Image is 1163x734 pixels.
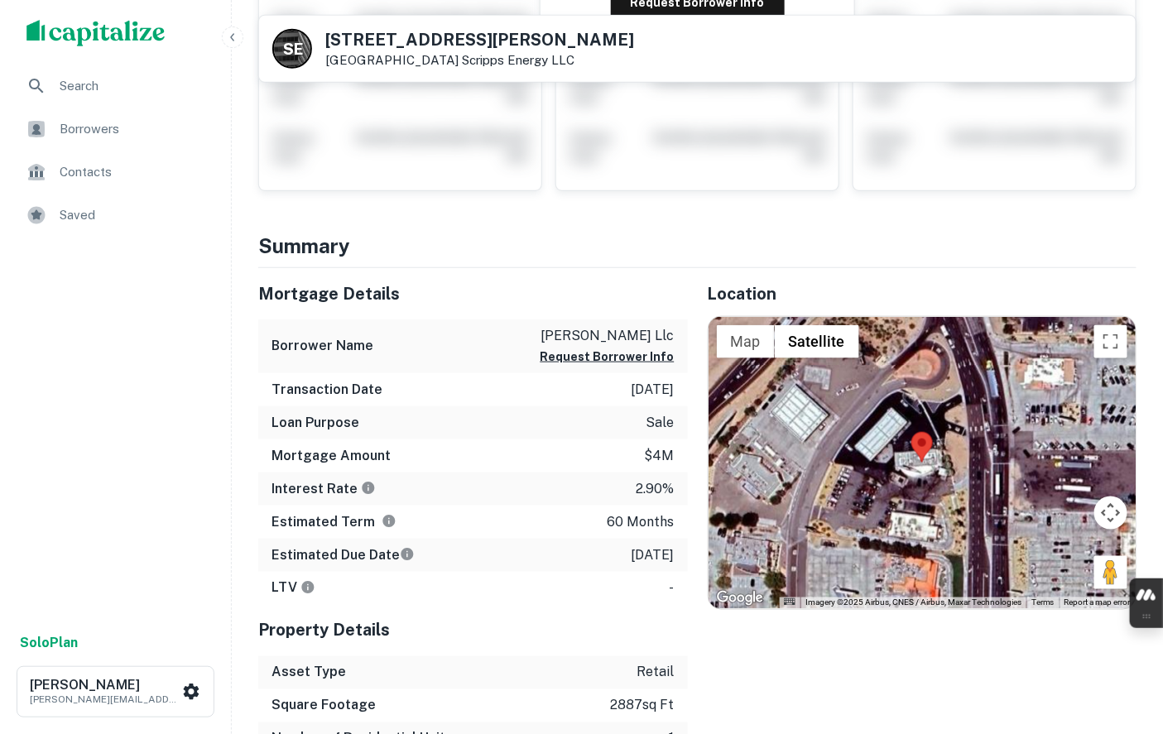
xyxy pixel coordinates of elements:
p: $4m [645,446,675,466]
a: Terms (opens in new tab) [1031,598,1055,607]
button: Toggle fullscreen view [1094,325,1127,358]
p: retail [637,663,675,683]
strong: Solo Plan [20,635,78,650]
h6: Loan Purpose [272,413,359,433]
button: Show satellite imagery [775,325,859,358]
h6: LTV [272,578,315,598]
p: [PERSON_NAME] llc [541,326,675,346]
a: Open this area in Google Maps (opens a new window) [713,588,767,609]
a: Borrowers [13,109,218,149]
h6: Asset Type [272,663,346,683]
h6: Estimated Term [272,512,396,532]
h5: Property Details [258,618,688,643]
h4: Summary [258,231,1137,261]
a: SoloPlan [20,633,78,653]
h6: Borrower Name [272,336,373,356]
h5: Mortgage Details [258,281,688,306]
iframe: Chat Widget [1080,602,1163,681]
button: Request Borrower Info [541,347,675,367]
p: 2.90% [637,479,675,499]
img: capitalize-logo.png [26,20,166,46]
button: Map camera controls [1094,497,1127,530]
h5: [STREET_ADDRESS][PERSON_NAME] [325,31,634,48]
button: Show street map [717,325,775,358]
span: Search [60,76,208,96]
a: Scripps Energy LLC [462,53,574,67]
svg: Estimate is based on a standard schedule for this type of loan. [400,547,415,562]
p: 2887 sq ft [611,696,675,716]
svg: The interest rates displayed on the website are for informational purposes only and may be report... [361,481,376,496]
h6: Mortgage Amount [272,446,391,466]
a: Report a map error [1064,598,1131,607]
a: Contacts [13,152,218,192]
img: Google [713,588,767,609]
p: S E [283,38,301,60]
p: [GEOGRAPHIC_DATA] [325,53,634,68]
p: [DATE] [632,380,675,400]
svg: Term is based on a standard schedule for this type of loan. [382,514,396,529]
a: Search [13,66,218,106]
h6: [PERSON_NAME] [30,679,179,692]
svg: LTVs displayed on the website are for informational purposes only and may be reported incorrectly... [300,580,315,595]
p: [DATE] [632,545,675,565]
button: [PERSON_NAME][PERSON_NAME][EMAIL_ADDRESS] [17,666,214,717]
span: Contacts [60,162,208,182]
a: Saved [13,195,218,235]
p: sale [646,413,675,433]
span: Saved [60,205,208,225]
button: Drag Pegman onto the map to open Street View [1094,556,1127,589]
span: Imagery ©2025 Airbus, CNES / Airbus, Maxar Technologies [805,598,1021,607]
h5: Location [708,281,1137,306]
p: 60 months [608,512,675,532]
p: [PERSON_NAME][EMAIL_ADDRESS] [30,692,179,707]
h6: Square Footage [272,696,376,716]
h6: Estimated Due Date [272,545,415,565]
p: - [670,578,675,598]
h6: Interest Rate [272,479,376,499]
button: Keyboard shortcuts [784,598,795,606]
span: Borrowers [60,119,208,139]
h6: Transaction Date [272,380,382,400]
